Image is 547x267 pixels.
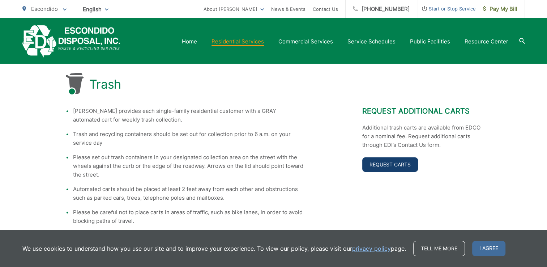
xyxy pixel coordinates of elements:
h2: Request Additional Carts [362,107,482,115]
a: Commercial Services [278,37,333,46]
a: Resource Center [465,37,508,46]
a: News & Events [271,5,305,13]
li: Automated carts should be placed at least 2 feet away from each other and obstructions such as pa... [73,185,304,202]
li: Trash and recycling containers should be set out for collection prior to 6 a.m. on your service day [73,130,304,147]
p: Additional trash carts are available from EDCO for a nominal fee. Request additional carts throug... [362,123,482,149]
h1: Trash [89,77,121,92]
span: Pay My Bill [483,5,517,13]
a: Tell me more [413,241,465,256]
li: Please be careful not to place carts in areas of traffic, such as bike lanes, in order to avoid b... [73,208,304,225]
p: We use cookies to understand how you use our site and to improve your experience. To view our pol... [22,244,406,253]
a: privacy policy [352,244,391,253]
a: Public Facilities [410,37,450,46]
span: English [77,3,114,16]
li: Please set out trash containers in your designated collection area on the street with the wheels ... [73,153,304,179]
a: EDCD logo. Return to the homepage. [22,25,120,58]
span: I agree [472,241,505,256]
a: Contact Us [313,5,338,13]
a: Residential Services [211,37,264,46]
span: Escondido [31,5,58,12]
a: Home [182,37,197,46]
li: [PERSON_NAME] provides each single-family residential customer with a GRAY automated cart for wee... [73,107,304,124]
a: Request Carts [362,157,418,172]
a: About [PERSON_NAME] [204,5,264,13]
a: Service Schedules [347,37,396,46]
